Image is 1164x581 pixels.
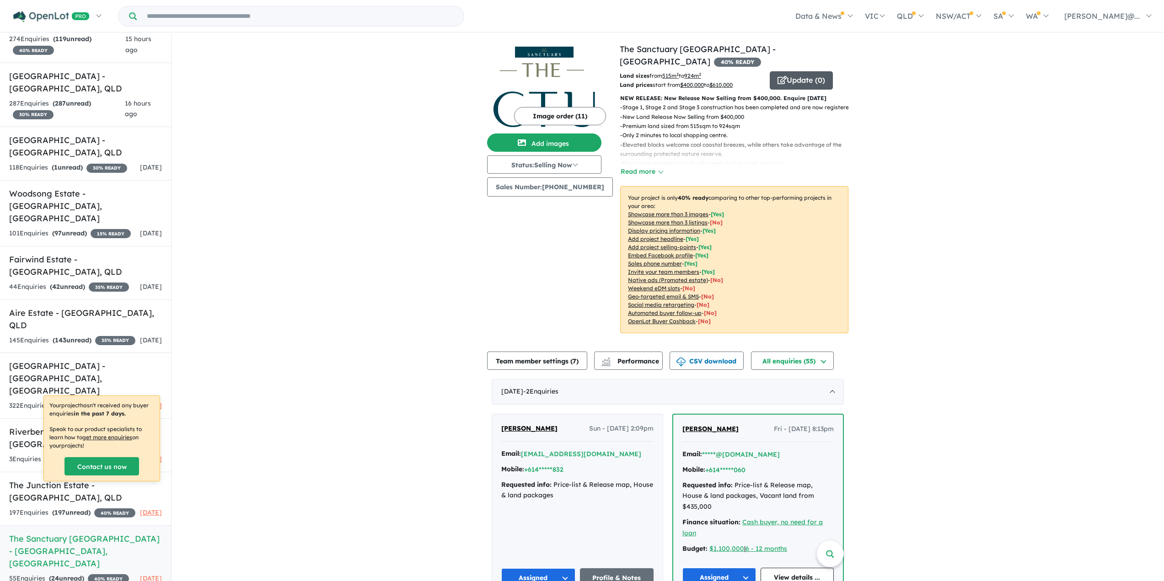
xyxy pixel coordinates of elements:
strong: Mobile: [682,465,705,474]
button: Performance [594,352,663,370]
span: [No] [682,285,695,292]
a: 6 - 12 months [746,544,787,553]
div: 322 Enquir ies [9,400,134,411]
div: Price-list & Release map, House & land packages, Vacant land from $435,000 [682,480,834,512]
div: Price-list & Release map, House & land packages [501,480,654,501]
span: 97 [54,229,62,237]
b: 40 % ready [678,194,708,201]
h5: [GEOGRAPHIC_DATA] - [GEOGRAPHIC_DATA] , QLD [9,134,162,159]
span: [PERSON_NAME]@... [1064,11,1140,21]
a: [PERSON_NAME] [682,424,739,435]
p: start from [620,80,763,90]
a: The Sanctuary [GEOGRAPHIC_DATA] - [GEOGRAPHIC_DATA] [620,44,776,67]
span: - 2 Enquir ies [523,387,558,395]
span: 42 [52,283,60,291]
strong: Email: [501,449,521,458]
p: - Discover everything your family needs to live, work, and play. [620,159,856,168]
div: 118 Enquir ies [9,162,127,173]
u: Cash buyer, no need for a loan [682,518,823,537]
span: [No] [701,293,714,300]
u: Geo-targeted email & SMS [628,293,699,300]
strong: ( unread) [52,229,87,237]
span: Fri - [DATE] 8:13pm [774,424,834,435]
span: [No] [698,318,711,325]
span: Sun - [DATE] 2:09pm [589,423,654,434]
p: - Stage 1, Stage 2 and Stage 3 construction has been completed and are now registered. [620,103,856,112]
p: from [620,71,763,80]
span: [ Yes ] [703,227,716,234]
span: to [679,72,701,79]
a: $1,100,000 [709,544,744,553]
div: 287 Enquir ies [9,98,125,120]
u: Showcase more than 3 images [628,211,708,218]
u: Social media retargeting [628,301,694,308]
span: to [704,81,733,88]
p: Your project is only comparing to other top-performing projects in your area: - - - - - - - - - -... [620,186,848,333]
button: Image order (11) [514,107,606,125]
div: 3 Enquir ies [9,454,121,465]
p: - Premium land sized from 515sqm to 924sqm [620,122,856,131]
h5: Riverbend Estate - [GEOGRAPHIC_DATA] , QLD [9,426,162,450]
p: Speak to our product specialists to learn how to on your projects ! [49,425,154,450]
p: - Elevated blocks welcome cool coastal breezes, while others take advantage of the surrounding pr... [620,140,856,159]
span: [DATE] [140,283,162,291]
sup: 2 [699,72,701,77]
span: 143 [55,336,66,344]
strong: ( unread) [50,283,85,291]
span: 35 % READY [89,283,129,292]
button: Status:Selling Now [487,155,601,174]
div: 101 Enquir ies [9,228,131,239]
div: 44 Enquir ies [9,282,129,293]
u: 924 m [684,72,701,79]
span: 40 % READY [94,508,135,517]
strong: ( unread) [52,508,91,517]
strong: Mobile: [501,465,524,473]
img: The Sanctuary Port Macquarie Estate - Thrumster [487,61,601,130]
span: 1 [54,163,58,171]
span: [ Yes ] [695,252,708,259]
h5: Woodsong Estate - [GEOGRAPHIC_DATA] , [GEOGRAPHIC_DATA] [9,187,162,224]
div: [DATE] [492,379,844,405]
span: 119 [55,35,66,43]
input: Try estate name, suburb, builder or developer [139,6,462,26]
span: 287 [55,99,66,107]
span: [ Yes ] [686,235,699,242]
span: [ Yes ] [711,211,724,218]
span: [ Yes ] [698,244,712,251]
img: The Sanctuary Port Macquarie Estate - Thrumster Logo [491,47,598,58]
a: The Sanctuary Port Macquarie Estate - Thrumster LogoThe Sanctuary Port Macquarie Estate - Thrumster [487,43,601,130]
button: Read more [620,166,663,177]
img: Openlot PRO Logo White [13,11,90,22]
h5: [GEOGRAPHIC_DATA] - [GEOGRAPHIC_DATA] , [GEOGRAPHIC_DATA] [9,360,162,397]
button: Sales Number:[PHONE_NUMBER] [487,177,613,197]
span: 16 hours ago [125,99,151,118]
button: Update (0) [770,71,833,90]
button: [EMAIL_ADDRESS][DOMAIN_NAME] [521,449,641,459]
span: 15 % READY [91,229,131,238]
h5: Aire Estate - [GEOGRAPHIC_DATA] , QLD [9,307,162,331]
button: All enquiries (55) [751,352,834,370]
p: Your project hasn't received any buyer enquiries [49,401,154,418]
span: 197 [54,508,65,517]
div: 274 Enquir ies [9,34,125,56]
span: 40 % READY [13,46,54,55]
span: [PERSON_NAME] [501,424,558,432]
span: [DATE] [140,163,162,171]
span: [PERSON_NAME] [682,425,739,433]
span: [No] [704,309,717,316]
span: 30 % READY [13,110,54,119]
h5: The Junction Estate - [GEOGRAPHIC_DATA] , QLD [9,479,162,504]
span: [ Yes ] [702,268,715,275]
strong: ( unread) [53,99,91,107]
a: Contact us now [64,457,139,475]
h5: Fairwind Estate - [GEOGRAPHIC_DATA] , QLD [9,253,162,278]
span: 15 hours ago [125,35,151,54]
strong: Budget: [682,544,708,553]
u: Showcase more than 3 listings [628,219,708,226]
u: $ 400,000 [680,81,704,88]
u: Add project selling-points [628,244,696,251]
u: Display pricing information [628,227,700,234]
span: [No] [697,301,709,308]
span: 30 % READY [86,164,127,173]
